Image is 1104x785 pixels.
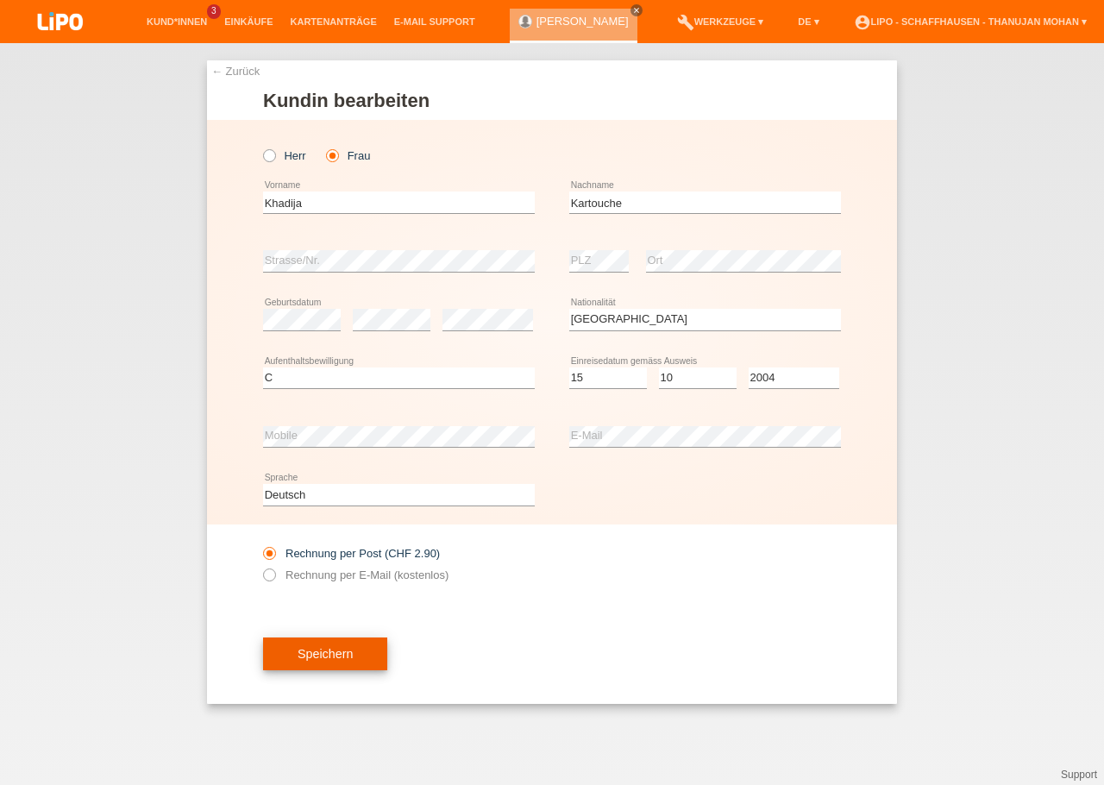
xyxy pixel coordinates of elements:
[677,14,694,31] i: build
[138,16,216,27] a: Kund*innen
[789,16,827,27] a: DE ▾
[207,4,221,19] span: 3
[668,16,773,27] a: buildWerkzeuge ▾
[263,547,440,560] label: Rechnung per Post (CHF 2.90)
[630,4,643,16] a: close
[326,149,337,160] input: Frau
[326,149,370,162] label: Frau
[632,6,641,15] i: close
[263,90,841,111] h1: Kundin bearbeiten
[263,547,274,568] input: Rechnung per Post (CHF 2.90)
[263,568,274,590] input: Rechnung per E-Mail (kostenlos)
[263,149,306,162] label: Herr
[854,14,871,31] i: account_circle
[298,647,353,661] span: Speichern
[263,637,387,670] button: Speichern
[282,16,386,27] a: Kartenanträge
[263,149,274,160] input: Herr
[1061,769,1097,781] a: Support
[17,35,103,48] a: LIPO pay
[263,568,448,581] label: Rechnung per E-Mail (kostenlos)
[211,65,260,78] a: ← Zurück
[845,16,1095,27] a: account_circleLIPO - Schaffhausen - Thanujan Mohan ▾
[386,16,484,27] a: E-Mail Support
[536,15,629,28] a: [PERSON_NAME]
[216,16,281,27] a: Einkäufe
